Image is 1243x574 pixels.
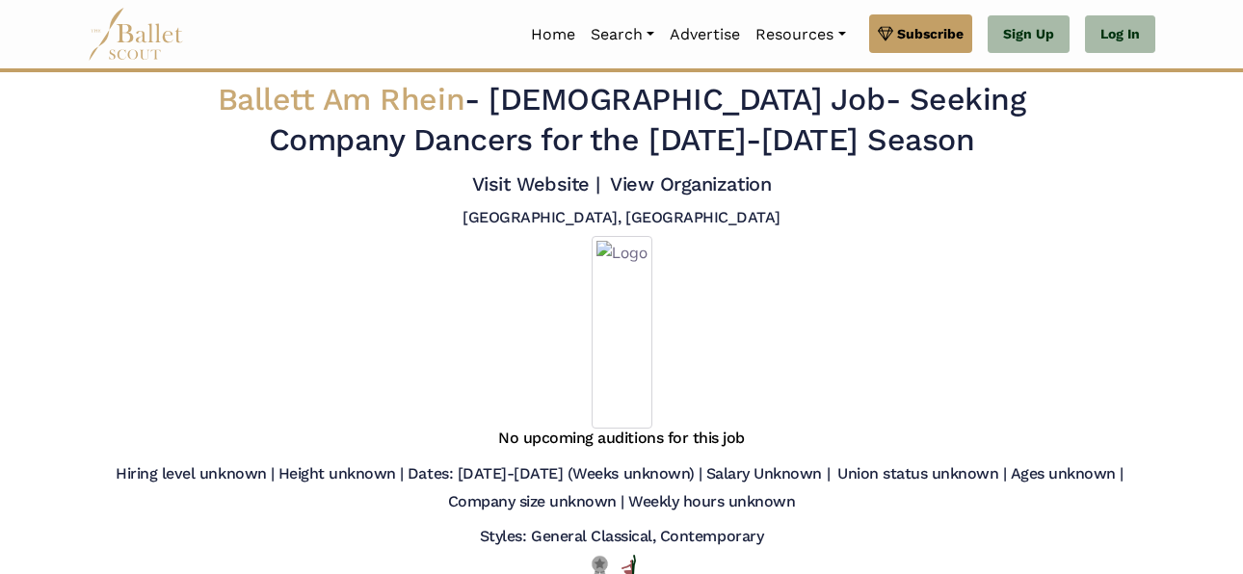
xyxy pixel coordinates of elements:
[837,464,1006,484] h5: Union status unknown |
[472,172,600,196] a: Visit Website |
[592,236,652,429] img: Logo
[498,429,745,449] h5: No upcoming auditions for this job
[1085,15,1155,54] a: Log In
[489,81,885,117] span: [DEMOGRAPHIC_DATA] Job
[869,14,972,53] a: Subscribe
[748,14,853,55] a: Resources
[448,492,624,512] h5: Company size unknown |
[878,23,893,44] img: gem.svg
[610,172,771,196] a: View Organization
[628,492,795,512] h5: Weekly hours unknown
[463,208,780,228] h5: [GEOGRAPHIC_DATA], [GEOGRAPHIC_DATA]
[662,14,748,55] a: Advertise
[523,14,583,55] a: Home
[583,14,662,55] a: Search
[116,464,274,484] h5: Hiring level unknown |
[218,81,464,117] span: Ballett Am Rhein
[897,23,964,44] span: Subscribe
[706,464,830,484] h5: Salary Unknown |
[1011,464,1124,484] h5: Ages unknown |
[988,15,1070,54] a: Sign Up
[408,464,702,484] h5: Dates: [DATE]-[DATE] (Weeks unknown) |
[480,527,763,547] h5: Styles: General Classical, Contemporary
[179,80,1064,160] h2: - - Seeking Company Dancers for the [DATE]-[DATE] Season
[278,464,404,484] h5: Height unknown |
